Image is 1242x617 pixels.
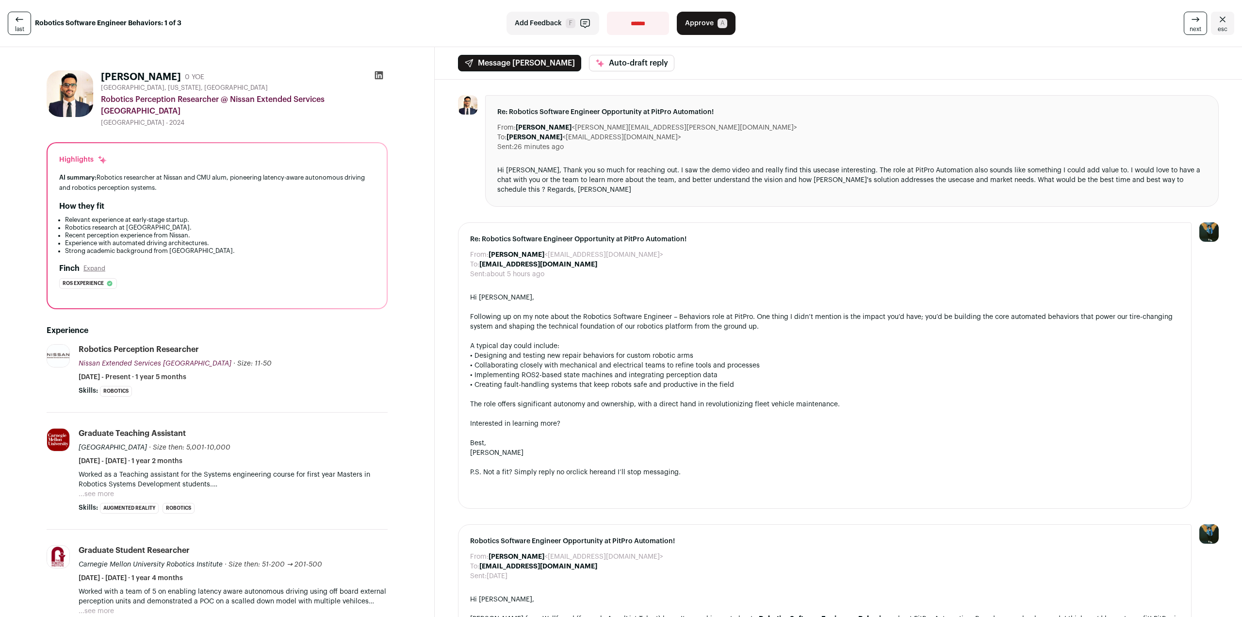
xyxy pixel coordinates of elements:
dt: Sent: [497,142,514,152]
span: AI summary: [59,174,97,181]
button: Auto-draft reply [589,55,674,71]
h2: Experience [47,325,388,336]
span: next [1190,25,1201,33]
button: Add Feedback F [507,12,599,35]
dt: Sent: [470,571,487,581]
p: Worked as a Teaching assistant for the Systems engineering course for first year Masters in Robot... [79,470,388,489]
span: Skills: [79,386,98,396]
img: 12031951-medium_jpg [1199,222,1219,242]
span: [GEOGRAPHIC_DATA] [79,444,147,451]
a: next [1184,12,1207,35]
li: Relevant experience at early-stage startup. [65,216,375,224]
img: dc7f6f994989f1b240986efec7e160cf058a37bb14500634b10fbf3dd479ca14.jpg [47,345,69,367]
li: Strong academic background from [GEOGRAPHIC_DATA]. [65,247,375,255]
button: Approve A [677,12,735,35]
div: Robotics Perception Researcher @ Nissan Extended Services [GEOGRAPHIC_DATA] [101,94,388,117]
b: [PERSON_NAME] [507,134,562,141]
div: Hi [PERSON_NAME], [470,293,1179,302]
img: a2084b57dacf023591e9023a1eecb7a24f6a7f1a48b9b47148f456c70a93f480.jpg [47,70,93,117]
div: Robotics researcher at Nissan and CMU alum, pioneering latency-aware autonomous driving and robot... [59,172,375,193]
span: Re: Robotics Software Engineer Opportunity at PitPro Automation! [470,234,1179,244]
img: 12031951-medium_jpg [1199,524,1219,544]
li: Robotics [100,386,132,397]
span: Add Feedback [515,18,562,28]
div: Best, [470,438,1179,448]
img: a2084b57dacf023591e9023a1eecb7a24f6a7f1a48b9b47148f456c70a93f480.jpg [458,95,477,115]
div: [PERSON_NAME] [470,448,1179,458]
span: [DATE] - [DATE] · 1 year 4 months [79,573,183,583]
button: Expand [83,265,105,272]
a: click here [572,469,604,476]
div: Graduate Student Researcher [79,545,190,556]
dt: From: [470,552,489,562]
div: [GEOGRAPHIC_DATA] - 2024 [101,119,388,127]
dd: <[PERSON_NAME][EMAIL_ADDRESS][PERSON_NAME][DOMAIN_NAME]> [516,123,797,133]
dd: <[EMAIL_ADDRESS][DOMAIN_NAME]> [489,250,663,260]
div: • Collaborating closely with mechanical and electrical teams to refine tools and processes [470,361,1179,370]
span: · Size then: 51-200 → 201-500 [225,561,322,568]
span: Skills: [79,503,98,513]
span: [DATE] - [DATE] · 1 year 2 months [79,456,182,466]
h2: Finch [59,263,80,274]
a: last [8,12,31,35]
b: [PERSON_NAME] [489,251,544,258]
dt: From: [470,250,489,260]
dt: To: [470,260,479,269]
a: Close [1211,12,1234,35]
span: [DATE] - Present · 1 year 5 months [79,372,186,382]
img: e25e034e56fd650ac677a3493357f9f25e8c25c14f88654d3136345e9afc6079.jpg [47,429,69,451]
span: Nissan Extended Services [GEOGRAPHIC_DATA] [79,360,231,367]
b: [PERSON_NAME] [516,124,572,131]
button: ...see more [79,606,114,616]
b: [PERSON_NAME] [489,553,544,560]
span: Carnegie Mellon University Robotics Institute [79,561,223,568]
span: F [566,18,575,28]
span: A [718,18,727,28]
dd: 26 minutes ago [514,142,564,152]
div: A typical day could include: [470,341,1179,351]
li: Recent perception experience from Nissan. [65,232,375,239]
span: Robotics Software Engineer Opportunity at PitPro Automation! [470,536,1179,546]
span: Re: Robotics Software Engineer Opportunity at PitPro Automation! [497,107,1207,117]
span: esc [1218,25,1227,33]
dt: To: [470,562,479,571]
div: Following up on my note about the Robotics Software Engineer – Behaviors role at PitPro. One thin... [470,312,1179,332]
div: • Designing and testing new repair behaviors for custom robotic arms [470,351,1179,361]
li: Experience with automated driving architectures. [65,239,375,247]
h1: [PERSON_NAME] [101,70,181,84]
dt: Sent: [470,269,487,279]
b: [EMAIL_ADDRESS][DOMAIN_NAME] [479,563,597,570]
div: Robotics Perception Researcher [79,344,199,355]
div: Interested in learning more? [470,419,1179,429]
div: The role offers significant autonomy and ownership, with a direct hand in revolutionizing fleet v... [470,400,1179,409]
p: Worked with a team of 5 on enabling latency aware autonomous driving using off board external per... [79,587,388,606]
div: Hi [PERSON_NAME], Thank you so much for reaching out. I saw the demo video and really find this u... [497,166,1207,195]
span: [GEOGRAPHIC_DATA], [US_STATE], [GEOGRAPHIC_DATA] [101,84,268,92]
span: Ros experience [63,279,104,288]
dd: <[EMAIL_ADDRESS][DOMAIN_NAME]> [489,552,663,562]
div: • Creating fault-handling systems that keep robots safe and productive in the field [470,380,1179,390]
div: 0 YOE [185,72,204,82]
dt: From: [497,123,516,133]
span: · Size then: 5,001-10,000 [149,444,230,451]
li: Augmented Reality [100,503,159,514]
li: Robotics research at [GEOGRAPHIC_DATA]. [65,224,375,232]
div: Hi [PERSON_NAME], [470,595,1179,604]
span: last [15,25,24,33]
div: Graduate Teaching Assistant [79,428,186,439]
dd: [DATE] [487,571,507,581]
h2: How they fit [59,200,104,212]
span: · Size: 11-50 [233,360,272,367]
div: Highlights [59,155,107,165]
li: Robotics [163,503,195,514]
dt: To: [497,133,507,142]
strong: Robotics Software Engineer Behaviors: 1 of 3 [35,18,181,28]
button: ...see more [79,489,114,499]
div: • Implementing ROS2-based state machines and integrating perception data [470,370,1179,380]
dd: about 5 hours ago [487,269,544,279]
dd: <[EMAIL_ADDRESS][DOMAIN_NAME]> [507,133,681,142]
div: P.S. Not a fit? Simply reply no or and I’ll stop messaging. [470,467,1179,477]
span: Approve [685,18,714,28]
img: 2c80dcb221f70953ece3add5a2c1a680c6bd678216d05cc562bc5c66a3c351c9.png [47,546,69,568]
button: Message [PERSON_NAME] [458,55,581,71]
